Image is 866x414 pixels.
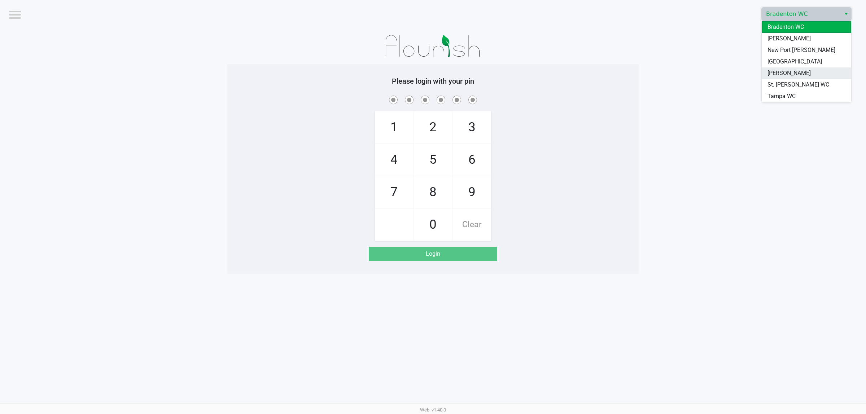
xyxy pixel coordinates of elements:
span: New Port [PERSON_NAME] [767,46,835,54]
span: 9 [453,176,491,208]
span: 4 [375,144,413,176]
h5: Please login with your pin [233,77,633,85]
span: St. [PERSON_NAME] WC [767,80,829,89]
span: Clear [453,209,491,241]
span: 6 [453,144,491,176]
span: 7 [375,176,413,208]
span: 5 [414,144,452,176]
button: Select [841,8,851,21]
span: 1 [375,111,413,143]
span: Web: v1.40.0 [420,407,446,413]
span: Bradenton WC [766,10,836,18]
span: [GEOGRAPHIC_DATA] [767,57,822,66]
span: 3 [453,111,491,143]
span: 8 [414,176,452,208]
span: [PERSON_NAME] [767,34,811,43]
span: Tampa WC [767,92,796,101]
span: [PERSON_NAME] [767,69,811,78]
span: 0 [414,209,452,241]
span: 2 [414,111,452,143]
span: Bradenton WC [767,23,804,31]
